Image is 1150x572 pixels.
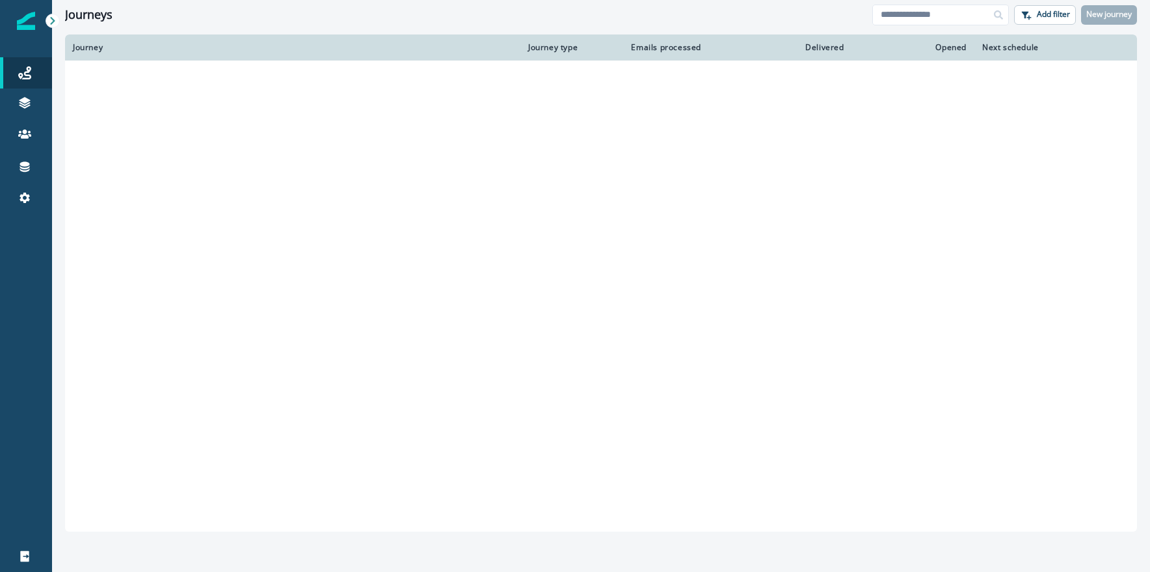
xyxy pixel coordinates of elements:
div: Delivered [717,42,844,53]
div: Opened [860,42,967,53]
p: Add filter [1037,10,1070,19]
div: Next schedule [982,42,1097,53]
button: Add filter [1014,5,1076,25]
img: Inflection [17,12,35,30]
div: Journey [73,42,513,53]
div: Emails processed [626,42,701,53]
button: New journey [1081,5,1137,25]
h1: Journeys [65,8,113,22]
p: New journey [1086,10,1132,19]
div: Journey type [528,42,610,53]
